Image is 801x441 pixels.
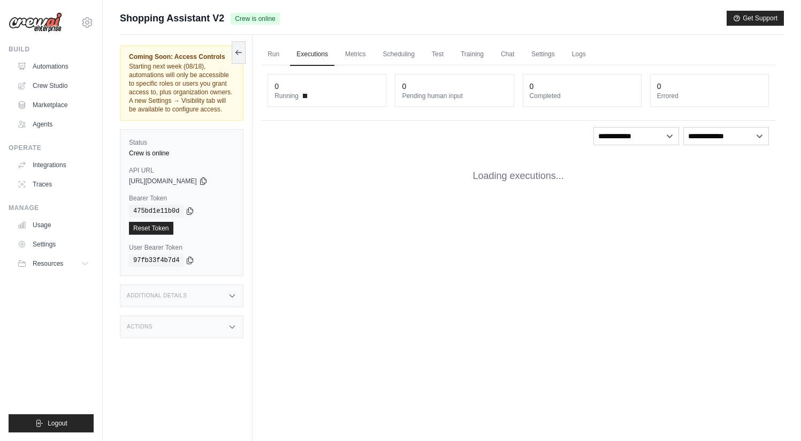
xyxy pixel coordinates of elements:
a: Usage [13,216,94,234]
div: Build [9,45,94,54]
a: Chat [494,43,521,66]
a: Agents [13,116,94,133]
a: Crew Studio [13,77,94,94]
dt: Completed [530,92,635,100]
div: 0 [402,81,406,92]
code: 97fb33f4b7d4 [129,254,184,267]
a: Test [425,43,450,66]
code: 475bd1e11b0d [129,205,184,218]
span: Logout [48,419,67,428]
dt: Errored [657,92,762,100]
a: Integrations [13,156,94,174]
label: Status [129,138,234,147]
span: Running [274,92,299,100]
label: API URL [129,166,234,175]
a: Logs [566,43,592,66]
div: Manage [9,204,94,212]
a: Training [454,43,490,66]
span: Resources [33,259,63,268]
a: Marketplace [13,96,94,114]
a: Reset Token [129,222,173,235]
label: User Bearer Token [129,243,234,252]
button: Get Support [727,11,784,26]
dt: Pending human input [402,92,507,100]
a: Executions [290,43,334,66]
a: Scheduling [377,43,421,66]
a: Automations [13,58,94,75]
a: Settings [525,43,561,66]
span: Starting next week (08/18), automations will only be accessible to specific roles or users you gr... [129,63,232,113]
span: Coming Soon: Access Controls [129,53,234,61]
div: 0 [657,81,661,92]
h3: Additional Details [127,293,187,299]
div: 0 [274,81,279,92]
img: Logo [9,12,62,33]
a: Run [261,43,286,66]
span: Shopping Assistant V2 [120,11,224,26]
a: Metrics [339,43,372,66]
label: Bearer Token [129,194,234,203]
h3: Actions [127,324,152,330]
div: Operate [9,144,94,152]
a: Settings [13,236,94,253]
button: Resources [13,255,94,272]
a: Traces [13,176,94,193]
div: Loading executions... [261,152,775,200]
span: [URL][DOMAIN_NAME] [129,177,197,185]
span: Crew is online [231,13,279,25]
button: Logout [9,414,94,432]
div: 0 [530,81,534,92]
div: Crew is online [129,149,234,158]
